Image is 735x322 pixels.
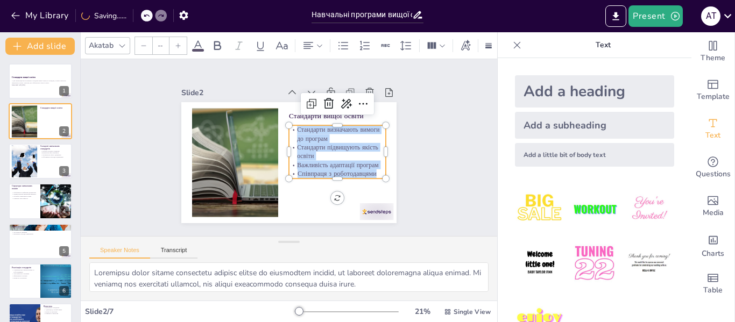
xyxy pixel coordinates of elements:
strong: Стандарти вищої освіти [12,76,36,79]
p: Generated with [URL] [12,84,69,86]
div: https://cdn.sendsteps.com/images/logo/sendsteps_logo_white.pnghttps://cdn.sendsteps.com/images/lo... [9,63,72,99]
div: Column Count [424,37,448,54]
div: 5 [59,246,69,256]
div: 6 [59,286,69,296]
div: А Т [701,6,720,26]
div: https://cdn.sendsteps.com/images/logo/sendsteps_logo_white.pnghttps://cdn.sendsteps.com/images/lo... [9,103,72,139]
p: Доступність навчання [12,231,69,233]
div: Border settings [483,37,494,54]
p: Обов'язкові та вибіркові дисципліни [12,191,37,194]
p: Об'єктивність методів оцінювання [40,156,69,158]
p: Стандарти вищої освіти [40,106,69,109]
p: Навчальні програми [12,225,69,228]
p: Гнучкість навчальних планів [12,195,37,197]
p: Розвиток суспільства [44,313,69,315]
div: Add charts and graphs [691,226,734,264]
p: Гнучкість програм [12,229,69,231]
p: Співпраця між університетами та роботодавцями [12,269,37,273]
p: Розвиток самостійності [12,197,37,199]
p: Ефективність системи [12,275,37,277]
img: 4.jpeg [515,238,565,288]
button: Transcript [150,247,198,259]
div: Add a table [691,264,734,303]
p: Висновок [44,305,69,308]
div: Slide 2 [187,76,287,97]
p: Важливість методів оцінювання [12,233,69,235]
div: Add text boxes [691,110,734,148]
div: 2 [59,126,69,136]
p: Структура навчальних планів [12,184,37,190]
span: Single View [454,307,491,316]
div: https://cdn.sendsteps.com/images/logo/sendsteps_logo_white.pnghttps://cdn.sendsteps.com/images/lo... [9,183,72,219]
p: Вплив на суспільство [12,277,37,279]
button: Export to PowerPoint [605,5,626,27]
div: Add a little bit of body text [515,143,674,167]
p: Стандарти вищої освіти [292,111,389,131]
p: У цій презентації ми розглянемо стандарти вищої освіти, їх складові, а також структуру навчальних... [12,80,69,84]
span: Media [703,207,724,219]
div: Add images, graphics, shapes or video [691,187,734,226]
div: Change the overall theme [691,32,734,71]
span: Text [705,130,720,141]
button: Speaker Notes [89,247,150,259]
button: А Т [701,5,720,27]
button: Add slide [5,38,75,55]
p: Важливість адаптації програм [287,160,384,179]
div: 3 [59,166,69,176]
div: 1 [59,86,69,96]
button: Present [628,5,682,27]
div: Slide 2 / 7 [85,306,295,317]
button: My Library [8,7,73,24]
p: Реалізація стандартів [12,266,37,269]
img: 3.jpeg [624,184,674,234]
p: Складові навчальних стандартів [40,145,69,151]
p: Text [526,32,681,58]
span: Theme [701,52,725,64]
div: Add a heading [515,75,674,108]
div: Add ready made slides [691,71,734,110]
div: 4 [59,206,69,216]
div: https://cdn.sendsteps.com/images/logo/sendsteps_logo_white.pnghttps://cdn.sendsteps.com/images/lo... [9,224,72,259]
div: https://cdn.sendsteps.com/images/logo/sendsteps_logo_white.pnghttps://cdn.sendsteps.com/images/lo... [9,263,72,299]
div: https://cdn.sendsteps.com/images/logo/sendsteps_logo_white.pnghttps://cdn.sendsteps.com/images/lo... [9,144,72,179]
div: Akatab [87,38,116,53]
img: 2.jpeg [569,184,619,234]
img: 1.jpeg [515,184,565,234]
p: Визначення мети навчання [40,152,69,154]
span: Table [703,284,723,296]
p: Адаптація до потреб ринку [44,309,69,311]
p: Важливість стандартів [44,307,69,309]
textarea: Loremipsu dolor sitame consectetu adipisc elitse do eiusmodtem incidid, ut laboreet doloremagna a... [89,262,489,292]
p: Залучення всіх учасників [12,273,37,275]
p: Актуальність змісту дисциплін [40,154,69,156]
p: Стандарти підвищують якість освіти [288,143,386,170]
p: Деталізація змісту дисциплін [12,227,69,229]
div: Text effects [457,37,473,54]
p: Співпраця з роботодавцями [286,169,383,189]
span: Template [697,91,730,103]
p: Вплив на економіку [44,311,69,313]
div: Saving...... [81,11,126,21]
div: Get real-time input from your audience [691,148,734,187]
div: Add a subheading [515,112,674,139]
div: 21 % [409,306,435,317]
input: Insert title [312,7,412,23]
p: Стандарти визначають вимоги до програм [289,125,387,153]
span: Charts [702,248,724,260]
span: Questions [696,168,731,180]
img: 5.jpeg [569,238,619,288]
p: Основні складові стандартів [40,150,69,152]
img: 6.jpeg [624,238,674,288]
p: Індивідуальний навчальний маршрут [12,194,37,196]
